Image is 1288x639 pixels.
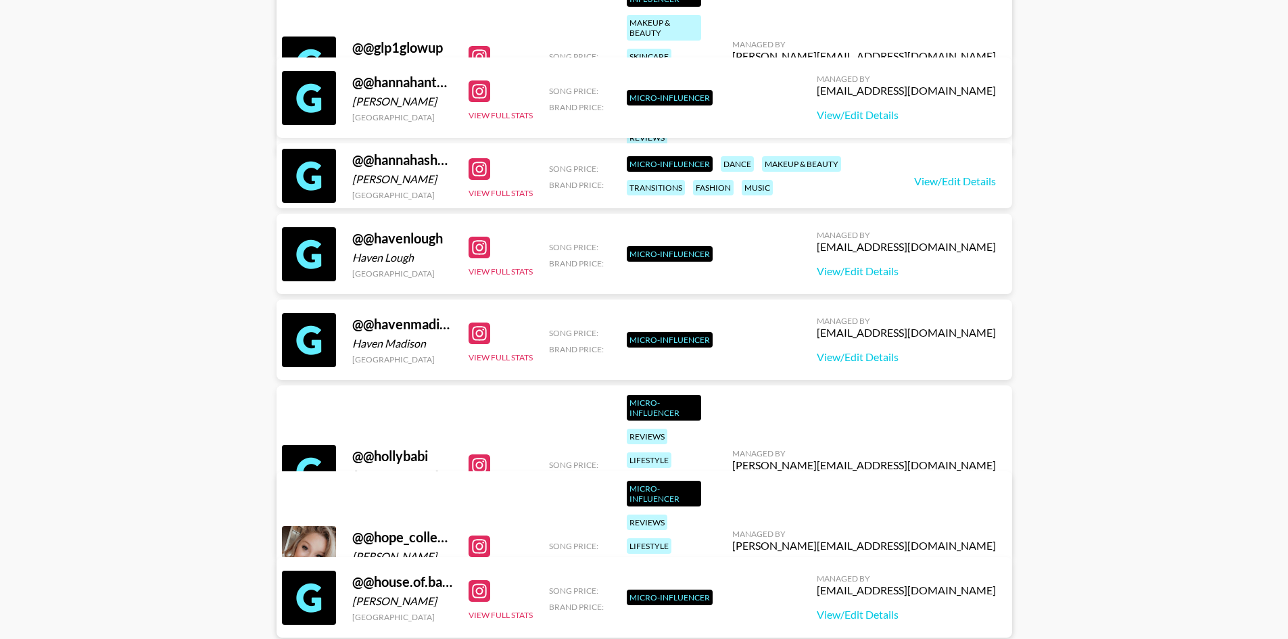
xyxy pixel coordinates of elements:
[817,108,996,122] a: View/Edit Details
[627,246,713,262] div: Micro-Influencer
[627,590,713,605] div: Micro-Influencer
[817,350,996,364] a: View/Edit Details
[549,51,598,62] span: Song Price:
[352,316,452,333] div: @ @havenmadisonsings
[549,258,604,268] span: Brand Price:
[549,586,598,596] span: Song Price:
[817,316,996,326] div: Managed By
[352,469,452,482] div: [PERSON_NAME]
[627,90,713,105] div: Micro-Influencer
[914,174,996,188] a: View/Edit Details
[732,539,996,552] div: [PERSON_NAME][EMAIL_ADDRESS][DOMAIN_NAME]
[627,395,701,421] div: Micro-Influencer
[352,172,452,186] div: [PERSON_NAME]
[627,156,713,172] div: Micro-Influencer
[352,594,452,608] div: [PERSON_NAME]
[549,541,598,551] span: Song Price:
[817,84,996,97] div: [EMAIL_ADDRESS][DOMAIN_NAME]
[627,538,671,554] div: lifestyle
[693,180,734,195] div: fashion
[549,242,598,252] span: Song Price:
[352,230,452,247] div: @ @havenlough
[742,180,773,195] div: music
[627,429,667,444] div: reviews
[352,251,452,264] div: Haven Lough
[352,74,452,91] div: @ @hannahantoniaa
[469,110,533,120] button: View Full Stats
[549,86,598,96] span: Song Price:
[549,180,604,190] span: Brand Price:
[732,448,996,458] div: Managed By
[469,352,533,362] button: View Full Stats
[817,326,996,339] div: [EMAIL_ADDRESS][DOMAIN_NAME]
[817,584,996,597] div: [EMAIL_ADDRESS][DOMAIN_NAME]
[352,190,452,200] div: [GEOGRAPHIC_DATA]
[549,328,598,338] span: Song Price:
[352,337,452,350] div: Haven Madison
[627,15,701,41] div: makeup & beauty
[732,458,996,472] div: [PERSON_NAME][EMAIL_ADDRESS][DOMAIN_NAME]
[721,156,754,172] div: dance
[817,230,996,240] div: Managed By
[352,39,452,56] div: @ @glp1glowup
[627,332,713,348] div: Micro-Influencer
[352,268,452,279] div: [GEOGRAPHIC_DATA]
[352,573,452,590] div: @ @house.of.bangers @housevibesonly @housegifter @techhousemusic @houselovers @clubculture @deepa...
[732,529,996,539] div: Managed By
[627,481,701,506] div: Micro-Influencer
[352,112,452,122] div: [GEOGRAPHIC_DATA]
[817,264,996,278] a: View/Edit Details
[352,354,452,364] div: [GEOGRAPHIC_DATA]
[549,344,604,354] span: Brand Price:
[469,610,533,620] button: View Full Stats
[817,74,996,84] div: Managed By
[817,608,996,621] a: View/Edit Details
[549,602,604,612] span: Brand Price:
[817,573,996,584] div: Managed By
[627,180,685,195] div: transitions
[549,102,604,112] span: Brand Price:
[352,95,452,108] div: [PERSON_NAME]
[352,529,452,546] div: @ @hope_collective
[627,49,671,64] div: skincare
[762,156,841,172] div: makeup & beauty
[549,460,598,470] span: Song Price:
[732,39,996,49] div: Managed By
[627,515,667,530] div: reviews
[732,49,996,63] div: [PERSON_NAME][EMAIL_ADDRESS][DOMAIN_NAME]
[352,612,452,622] div: [GEOGRAPHIC_DATA]
[817,240,996,254] div: [EMAIL_ADDRESS][DOMAIN_NAME]
[352,550,452,563] div: [PERSON_NAME]
[352,448,452,465] div: @ @hollybabi
[627,452,671,468] div: lifestyle
[549,164,598,174] span: Song Price:
[469,188,533,198] button: View Full Stats
[469,266,533,277] button: View Full Stats
[352,151,452,168] div: @ @hannahashdownx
